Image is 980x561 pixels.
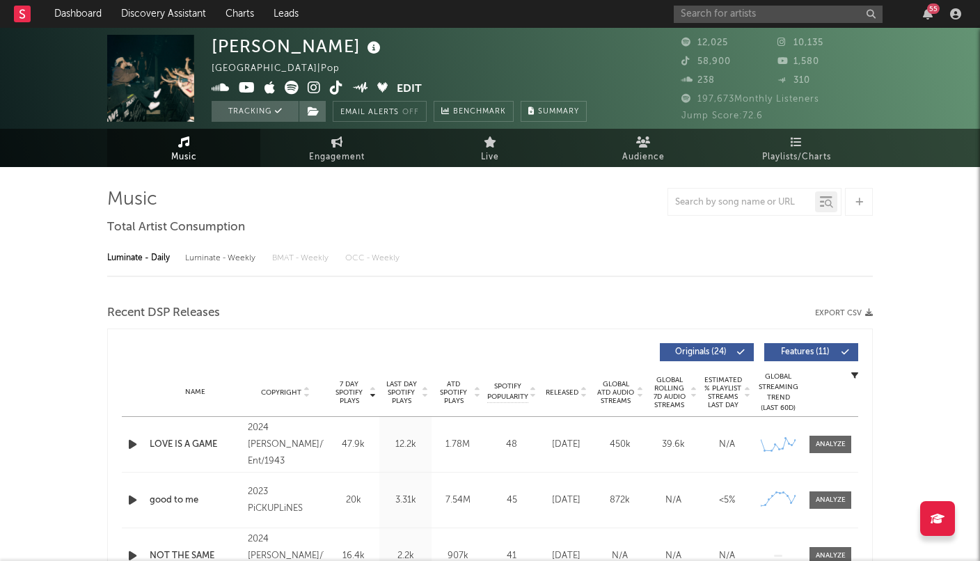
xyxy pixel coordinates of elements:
[487,493,536,507] div: 45
[435,438,480,452] div: 1.78M
[248,484,324,517] div: 2023 PiCKUPLiNES
[185,246,258,270] div: Luminate - Weekly
[383,493,428,507] div: 3.31k
[150,387,241,397] div: Name
[309,149,365,166] span: Engagement
[660,343,754,361] button: Originals(24)
[383,438,428,452] div: 12.2k
[650,376,688,409] span: Global Rolling 7D Audio Streams
[567,129,720,167] a: Audience
[397,81,422,98] button: Edit
[674,6,883,23] input: Search for artists
[212,35,384,58] div: [PERSON_NAME]
[435,493,480,507] div: 7.54M
[668,197,815,208] input: Search by song name or URL
[150,493,241,507] a: good to me
[927,3,940,14] div: 55
[453,104,506,120] span: Benchmark
[815,309,873,317] button: Export CSV
[331,438,376,452] div: 47.9k
[757,372,799,413] div: Global Streaming Trend (Last 60D)
[681,111,763,120] span: Jump Score: 72.6
[764,343,858,361] button: Features(11)
[777,38,823,47] span: 10,135
[596,493,643,507] div: 872k
[402,109,419,116] em: Off
[521,101,587,122] button: Summary
[171,149,197,166] span: Music
[681,95,819,104] span: 197,673 Monthly Listeners
[107,129,260,167] a: Music
[383,380,420,405] span: Last Day Spotify Plays
[107,305,220,322] span: Recent DSP Releases
[596,380,635,405] span: Global ATD Audio Streams
[777,57,819,66] span: 1,580
[107,219,245,236] span: Total Artist Consumption
[333,101,427,122] button: Email AlertsOff
[596,438,643,452] div: 450k
[248,420,324,470] div: 2024 [PERSON_NAME]/Teamexcluzive Ent/1943
[413,129,567,167] a: Live
[261,388,301,397] span: Copyright
[704,376,742,409] span: Estimated % Playlist Streams Last Day
[669,348,733,356] span: Originals ( 24 )
[720,129,873,167] a: Playlists/Charts
[538,108,579,116] span: Summary
[481,149,499,166] span: Live
[212,61,356,77] div: [GEOGRAPHIC_DATA] | Pop
[487,438,536,452] div: 48
[773,348,837,356] span: Features ( 11 )
[150,438,241,452] a: LOVE IS A GAME
[435,380,472,405] span: ATD Spotify Plays
[681,76,715,85] span: 238
[331,380,367,405] span: 7 Day Spotify Plays
[543,438,590,452] div: [DATE]
[777,76,810,85] span: 310
[212,101,299,122] button: Tracking
[543,493,590,507] div: [DATE]
[107,246,171,270] div: Luminate - Daily
[762,149,831,166] span: Playlists/Charts
[650,438,697,452] div: 39.6k
[704,493,750,507] div: <5%
[546,388,578,397] span: Released
[681,57,731,66] span: 58,900
[434,101,514,122] a: Benchmark
[704,438,750,452] div: N/A
[923,8,933,19] button: 55
[487,381,528,402] span: Spotify Popularity
[681,38,728,47] span: 12,025
[650,493,697,507] div: N/A
[260,129,413,167] a: Engagement
[331,493,376,507] div: 20k
[622,149,665,166] span: Audience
